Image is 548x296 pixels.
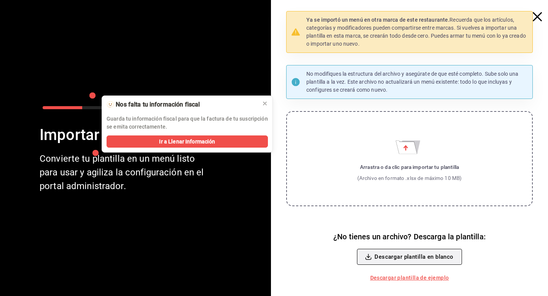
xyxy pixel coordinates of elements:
[357,174,462,182] div: (Archivo en formato .xlsx de máximo 10 MB)
[40,152,210,193] div: Convierte tu plantilla en un menú listo para usar y agiliza la configuración en el portal adminis...
[306,70,528,94] p: No modifiques la estructura del archivo y asegúrate de que esté completo. Sube solo una plantilla...
[333,231,486,243] h6: ¿No tienes un archivo? Descarga la plantilla:
[357,163,462,171] div: Arrastra o da clic para importar tu plantilla
[107,100,256,109] div: 🫥 Nos falta tu información fiscal
[107,115,268,131] p: Guarda tu información fiscal para que la factura de tu suscripción se emita correctamente.
[306,17,449,23] strong: Ya se importó un menú en otra marca de este restaurante.
[306,16,528,48] p: Recuerda que los artículos, categorías y modificadores pueden compartirse entre marcas. Si vuelve...
[40,124,210,146] div: Importar menú
[357,249,462,265] button: Descargar plantilla en blanco
[159,138,215,146] span: Ir a Llenar Información
[367,271,452,285] a: Descargar plantilla de ejemplo
[286,111,533,206] label: Importar menú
